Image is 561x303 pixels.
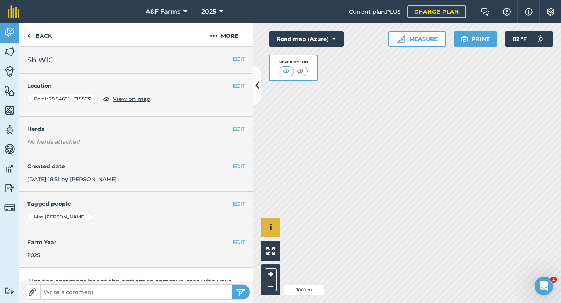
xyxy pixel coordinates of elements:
[27,238,245,247] h4: Farm Year
[505,31,553,47] button: 82 °F
[233,199,245,208] button: EDIT
[233,162,245,171] button: EDIT
[27,199,245,208] h4: Tagged people
[8,5,19,18] img: fieldmargin Logo
[388,31,446,47] button: Measure
[27,251,245,259] div: 2025
[236,287,246,297] img: svg+xml;base64,PHN2ZyB4bWxucz0iaHR0cDovL3d3dy53My5vcmcvMjAwMC9zdmciIHdpZHRoPSIyNSIgaGVpZ2h0PSIyNC...
[195,23,253,46] button: More
[29,277,244,296] p: Use the comment bar at the bottom to communicate with your team or attach photos.
[261,218,280,237] button: i
[27,81,245,90] h4: Location
[233,81,245,90] button: EDIT
[233,238,245,247] button: EDIT
[349,7,401,16] span: Current plan : PLUS
[4,287,15,294] img: svg+xml;base64,PD94bWwgdmVyc2lvbj0iMS4wIiBlbmNvZGluZz0idXRmLTgiPz4KPCEtLSBHZW5lcmF0b3I6IEFkb2JlIE...
[502,8,512,16] img: A question mark icon
[103,94,110,104] img: svg+xml;base64,PHN2ZyB4bWxucz0iaHR0cDovL3d3dy53My5vcmcvMjAwMC9zdmciIHdpZHRoPSIxOCIgaGVpZ2h0PSIyNC...
[4,182,15,194] img: svg+xml;base64,PD94bWwgdmVyc2lvbj0iMS4wIiBlbmNvZGluZz0idXRmLTgiPz4KPCEtLSBHZW5lcmF0b3I6IEFkb2JlIE...
[480,8,490,16] img: Two speech bubbles overlapping with the left bubble in the forefront
[397,35,405,43] img: Ruler icon
[4,66,15,77] img: svg+xml;base64,PD94bWwgdmVyc2lvbj0iMS4wIiBlbmNvZGluZz0idXRmLTgiPz4KPCEtLSBHZW5lcmF0b3I6IEFkb2JlIE...
[210,31,218,41] img: svg+xml;base64,PHN2ZyB4bWxucz0iaHR0cDovL3d3dy53My5vcmcvMjAwMC9zdmciIHdpZHRoPSIyMCIgaGVpZ2h0PSIyNC...
[270,222,272,232] span: i
[454,31,497,47] button: Print
[103,94,150,104] button: View on map
[28,288,36,296] img: Paperclip icon
[233,125,245,133] button: EDIT
[279,59,308,65] div: Visibility: On
[27,137,253,146] em: No herds attached
[4,26,15,38] img: svg+xml;base64,PD94bWwgdmVyc2lvbj0iMS4wIiBlbmNvZGluZz0idXRmLTgiPz4KPCEtLSBHZW5lcmF0b3I6IEFkb2JlIE...
[19,23,60,46] a: Back
[525,7,533,16] img: svg+xml;base64,PHN2ZyB4bWxucz0iaHR0cDovL3d3dy53My5vcmcvMjAwMC9zdmciIHdpZHRoPSIxNyIgaGVpZ2h0PSIxNy...
[27,31,31,41] img: svg+xml;base64,PHN2ZyB4bWxucz0iaHR0cDovL3d3dy53My5vcmcvMjAwMC9zdmciIHdpZHRoPSI5IiBoZWlnaHQ9IjI0Ii...
[550,277,557,283] span: 1
[265,280,277,291] button: –
[27,125,253,133] h4: Herds
[4,202,15,213] img: svg+xml;base64,PD94bWwgdmVyc2lvbj0iMS4wIiBlbmNvZGluZz0idXRmLTgiPz4KPCEtLSBHZW5lcmF0b3I6IEFkb2JlIE...
[146,7,180,16] span: A&F Farms
[41,287,232,298] input: Write a comment
[27,212,92,222] div: Max [PERSON_NAME]
[4,163,15,174] img: svg+xml;base64,PD94bWwgdmVyc2lvbj0iMS4wIiBlbmNvZGluZz0idXRmLTgiPz4KPCEtLSBHZW5lcmF0b3I6IEFkb2JlIE...
[19,154,253,192] div: [DATE] 18:51 by [PERSON_NAME]
[266,247,275,255] img: Four arrows, one pointing top left, one top right, one bottom right and the last bottom left
[113,95,150,103] span: View on map
[281,67,291,75] img: svg+xml;base64,PHN2ZyB4bWxucz0iaHR0cDovL3d3dy53My5vcmcvMjAwMC9zdmciIHdpZHRoPSI1MCIgaGVpZ2h0PSI0MC...
[233,55,245,63] button: EDIT
[4,143,15,155] img: svg+xml;base64,PD94bWwgdmVyc2lvbj0iMS4wIiBlbmNvZGluZz0idXRmLTgiPz4KPCEtLSBHZW5lcmF0b3I6IEFkb2JlIE...
[269,31,344,47] button: Road map (Azure)
[4,104,15,116] img: svg+xml;base64,PHN2ZyB4bWxucz0iaHR0cDovL3d3dy53My5vcmcvMjAwMC9zdmciIHdpZHRoPSI1NiIgaGVpZ2h0PSI2MC...
[4,85,15,97] img: svg+xml;base64,PHN2ZyB4bWxucz0iaHR0cDovL3d3dy53My5vcmcvMjAwMC9zdmciIHdpZHRoPSI1NiIgaGVpZ2h0PSI2MC...
[535,277,553,295] iframe: Intercom live chat
[201,7,216,16] span: 2025
[407,5,466,18] a: Change plan
[295,67,305,75] img: svg+xml;base64,PHN2ZyB4bWxucz0iaHR0cDovL3d3dy53My5vcmcvMjAwMC9zdmciIHdpZHRoPSI1MCIgaGVpZ2h0PSI0MC...
[265,268,277,280] button: +
[27,94,98,104] div: Point : 29.84681 , -91.55631
[461,34,468,44] img: svg+xml;base64,PHN2ZyB4bWxucz0iaHR0cDovL3d3dy53My5vcmcvMjAwMC9zdmciIHdpZHRoPSIxOSIgaGVpZ2h0PSIyNC...
[533,31,549,47] img: svg+xml;base64,PD94bWwgdmVyc2lvbj0iMS4wIiBlbmNvZGluZz0idXRmLTgiPz4KPCEtLSBHZW5lcmF0b3I6IEFkb2JlIE...
[513,31,527,47] span: 82 ° F
[4,46,15,58] img: svg+xml;base64,PHN2ZyB4bWxucz0iaHR0cDovL3d3dy53My5vcmcvMjAwMC9zdmciIHdpZHRoPSI1NiIgaGVpZ2h0PSI2MC...
[4,124,15,136] img: svg+xml;base64,PD94bWwgdmVyc2lvbj0iMS4wIiBlbmNvZGluZz0idXRmLTgiPz4KPCEtLSBHZW5lcmF0b3I6IEFkb2JlIE...
[546,8,555,16] img: A cog icon
[27,55,245,65] h2: Sb WIC
[27,162,245,171] h4: Created date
